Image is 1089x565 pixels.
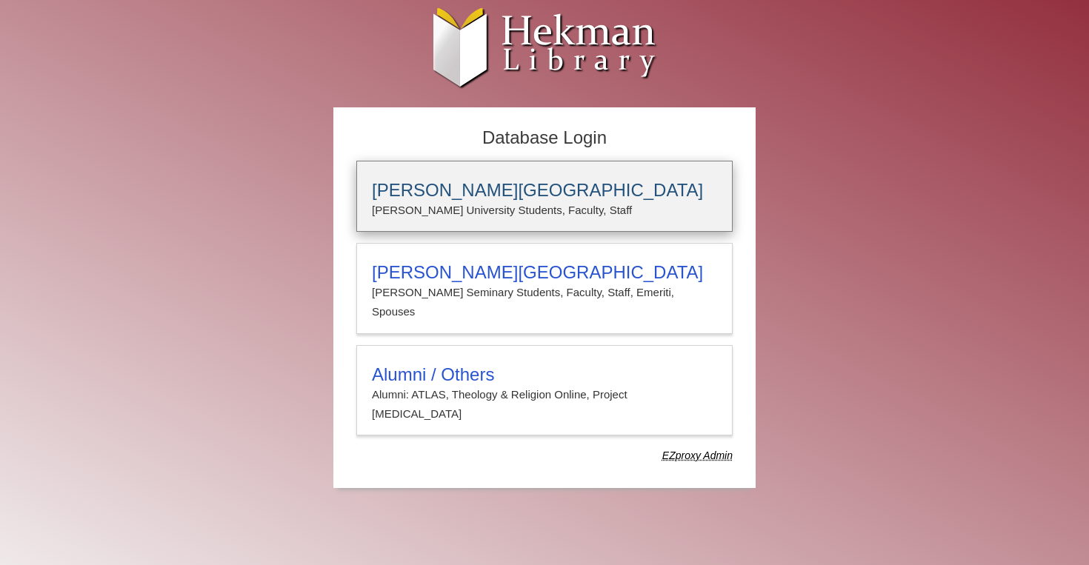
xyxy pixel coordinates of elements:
h2: Database Login [349,123,740,153]
h3: [PERSON_NAME][GEOGRAPHIC_DATA] [372,180,717,201]
a: [PERSON_NAME][GEOGRAPHIC_DATA][PERSON_NAME] University Students, Faculty, Staff [356,161,733,232]
p: [PERSON_NAME] University Students, Faculty, Staff [372,201,717,220]
h3: [PERSON_NAME][GEOGRAPHIC_DATA] [372,262,717,283]
h3: Alumni / Others [372,364,717,385]
summary: Alumni / OthersAlumni: ATLAS, Theology & Religion Online, Project [MEDICAL_DATA] [372,364,717,424]
p: Alumni: ATLAS, Theology & Religion Online, Project [MEDICAL_DATA] [372,385,717,424]
dfn: Use Alumni login [662,449,733,461]
p: [PERSON_NAME] Seminary Students, Faculty, Staff, Emeriti, Spouses [372,283,717,322]
a: [PERSON_NAME][GEOGRAPHIC_DATA][PERSON_NAME] Seminary Students, Faculty, Staff, Emeriti, Spouses [356,243,733,334]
